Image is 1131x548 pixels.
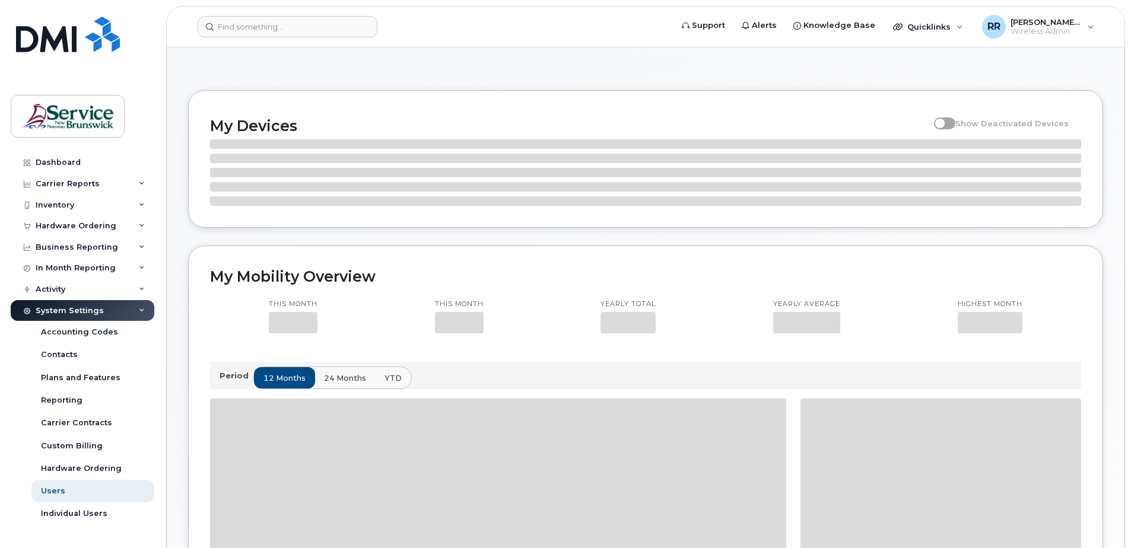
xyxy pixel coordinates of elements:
p: Highest month [958,300,1022,309]
p: This month [435,300,484,309]
h2: My Mobility Overview [210,267,1081,285]
p: Period [220,370,253,381]
span: Show Deactivated Devices [955,119,1069,128]
h2: My Devices [210,117,928,135]
input: Show Deactivated Devices [934,112,943,122]
span: YTD [385,372,402,384]
p: This month [269,300,317,309]
p: Yearly total [601,300,656,309]
span: 24 months [324,372,366,384]
p: Yearly average [773,300,840,309]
